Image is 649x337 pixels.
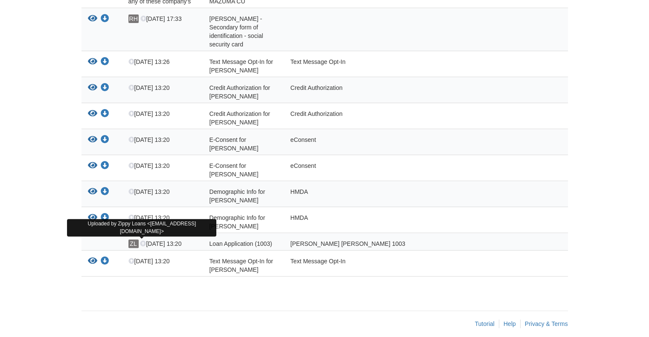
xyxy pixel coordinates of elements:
div: HMDA [284,187,487,205]
span: E-Consent for [PERSON_NAME] [210,136,259,152]
button: View E-Consent for Mary Harleman [88,135,97,144]
span: E-Consent for [PERSON_NAME] [210,162,259,178]
a: Download Credit Authorization for Mary Harleman [101,85,109,92]
span: [DATE] 13:20 [128,214,170,221]
span: [DATE] 13:20 [128,84,170,91]
span: RH [128,14,139,23]
a: Download Text Message Opt-In for Mary Harleman [101,59,109,66]
span: Credit Authorization for [PERSON_NAME] [210,84,270,100]
a: Download Mary Harleman - Secondary form of identification - social security card [101,16,109,23]
button: View Credit Authorization for RAYMOND HARLEMAN [88,109,97,118]
a: Download E-Consent for RAYMOND HARLEMAN [101,163,109,170]
span: Loan Application (1003) [210,240,272,247]
button: View Mary Harleman - Secondary form of identification - social security card [88,14,97,23]
a: Download Credit Authorization for RAYMOND HARLEMAN [101,111,109,118]
a: Download Text Message Opt-In for RAYMOND HARLEMAN [101,258,109,265]
button: View Demographic Info for RAYMOND HARLEMAN [88,213,97,222]
div: Uploaded by Zippy Loans <[EMAIL_ADDRESS][DOMAIN_NAME]> [67,219,216,236]
span: [DATE] 13:26 [128,58,170,65]
span: [DATE] 13:20 [128,136,170,143]
div: Text Message Opt-In [284,257,487,274]
button: View Credit Authorization for Mary Harleman [88,84,97,92]
span: ZL [128,239,139,248]
div: HMDA [284,213,487,230]
a: Privacy & Terms [525,320,568,327]
button: View Demographic Info for Mary Harleman [88,187,97,196]
div: Credit Authorization [284,109,487,127]
div: eConsent [284,135,487,153]
span: Credit Authorization for [PERSON_NAME] [210,110,270,126]
span: Text Message Opt-In for [PERSON_NAME] [210,58,273,74]
span: Text Message Opt-In for [PERSON_NAME] [210,258,273,273]
a: Download Demographic Info for RAYMOND HARLEMAN [101,215,109,222]
div: [PERSON_NAME] [PERSON_NAME] 1003 [284,239,487,248]
div: Text Message Opt-In [284,58,487,75]
span: Demographic Info for [PERSON_NAME] [210,188,265,204]
span: [DATE] 13:20 [128,110,170,117]
button: View Text Message Opt-In for Mary Harleman [88,58,97,66]
span: [DATE] 13:20 [128,258,170,265]
span: [DATE] 17:33 [140,15,182,22]
button: View E-Consent for RAYMOND HARLEMAN [88,161,97,170]
div: eConsent [284,161,487,179]
span: [DATE] 13:20 [128,188,170,195]
div: Credit Authorization [284,84,487,101]
span: [PERSON_NAME] - Secondary form of identification - social security card [210,15,263,48]
a: Download E-Consent for Mary Harleman [101,137,109,144]
a: Tutorial [475,320,495,327]
button: View Text Message Opt-In for RAYMOND HARLEMAN [88,257,97,266]
span: [DATE] 13:20 [140,240,181,247]
span: Demographic Info for [PERSON_NAME] [210,214,265,230]
a: Download Demographic Info for Mary Harleman [101,189,109,196]
a: Help [503,320,516,327]
span: [DATE] 13:20 [128,162,170,169]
